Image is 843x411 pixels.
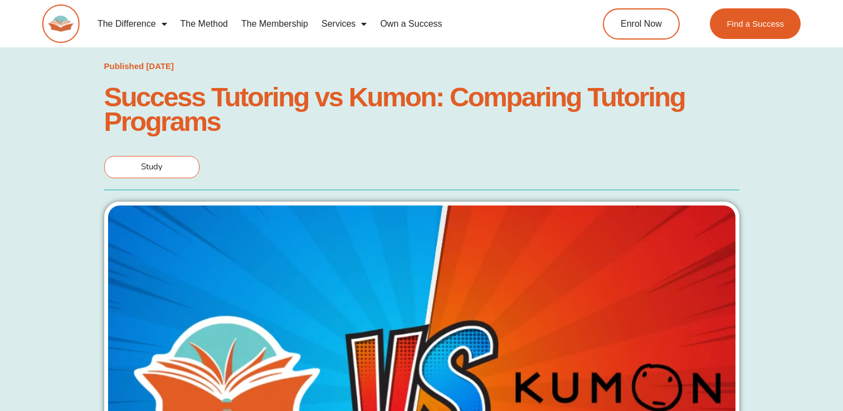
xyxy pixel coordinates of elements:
[174,11,235,37] a: The Method
[621,19,662,28] span: Enrol Now
[141,161,163,172] span: Study
[146,61,174,71] time: [DATE]
[603,8,680,40] a: Enrol Now
[91,11,174,37] a: The Difference
[104,61,144,71] span: Published
[373,11,449,37] a: Own a Success
[91,11,559,37] nav: Menu
[710,8,801,39] a: Find a Success
[104,58,174,74] a: Published [DATE]
[315,11,373,37] a: Services
[235,11,315,37] a: The Membership
[104,85,739,134] h1: Success Tutoring vs Kumon: Comparing Tutoring Programs
[727,19,784,28] span: Find a Success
